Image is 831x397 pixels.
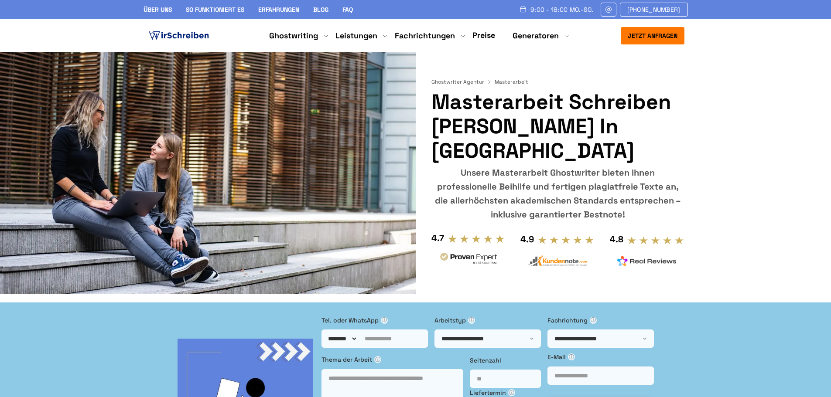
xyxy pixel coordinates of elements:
[528,255,587,267] img: kundennote
[186,6,244,14] a: So funktioniert es
[321,355,463,364] label: Thema der Arbeit
[537,235,595,245] img: stars
[627,6,681,13] span: [PHONE_NUMBER]
[547,352,654,362] label: E-Mail
[519,6,527,13] img: Schedule
[269,31,318,41] a: Ghostwriting
[431,78,493,85] a: Ghostwriter Agentur
[431,166,684,221] div: Unsere Masterarbeit Ghostwriter bieten Ihnen professionelle Beihilfe und fertigen plagiatfreie Te...
[431,231,444,245] div: 4.7
[439,251,498,268] img: provenexpert
[342,6,353,14] a: FAQ
[144,6,172,14] a: Über uns
[620,3,688,17] a: [PHONE_NUMBER]
[313,6,328,14] a: Blog
[374,356,381,363] span: ⓘ
[472,30,495,40] a: Preise
[258,6,299,14] a: Erfahrungen
[495,78,528,85] span: Masterarbeit
[381,317,388,324] span: ⓘ
[568,353,575,360] span: ⓘ
[468,317,475,324] span: ⓘ
[530,6,594,13] span: 9:00 - 18:00 Mo.-So.
[395,31,455,41] a: Fachrichtungen
[508,389,515,396] span: ⓘ
[605,6,612,13] img: Email
[147,29,211,42] img: logo ghostwriter-österreich
[520,232,534,246] div: 4.9
[547,316,654,325] label: Fachrichtung
[434,316,541,325] label: Arbeitstyp
[470,356,541,365] label: Seitenzahl
[335,31,377,41] a: Leistungen
[610,232,623,246] div: 4.8
[321,316,428,325] label: Tel. oder WhatsApp
[621,27,684,44] button: Jetzt anfragen
[590,317,597,324] span: ⓘ
[617,256,677,266] img: realreviews
[513,31,559,41] a: Generatoren
[627,236,684,245] img: stars
[431,90,684,163] h1: Masterarbeit Schreiben [PERSON_NAME] in [GEOGRAPHIC_DATA]
[448,234,505,244] img: stars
